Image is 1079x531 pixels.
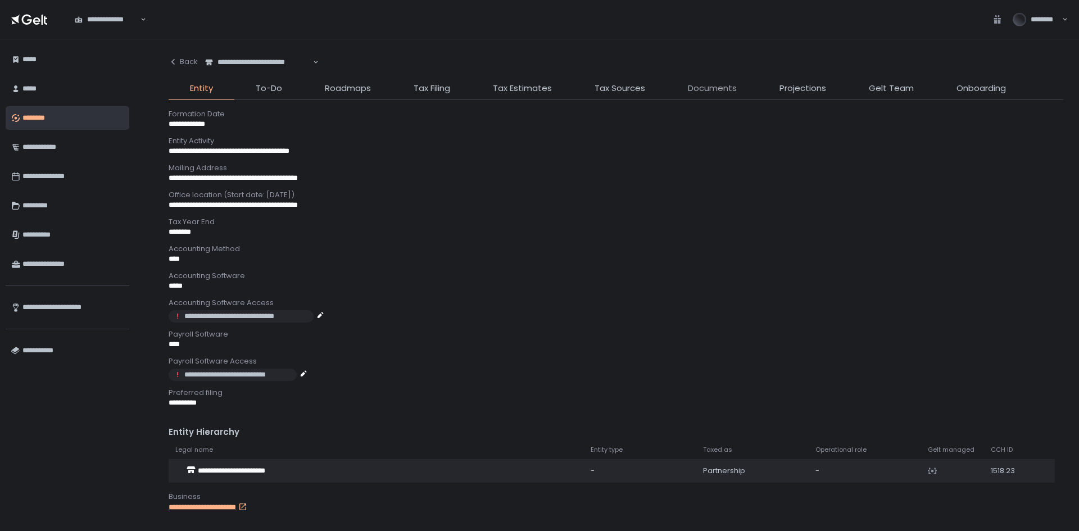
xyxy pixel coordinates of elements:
[169,388,1063,398] div: Preferred filing
[169,136,1063,146] div: Entity Activity
[169,190,1063,200] div: Office location (Start date: [DATE])
[591,446,623,454] span: Entity type
[169,51,198,73] button: Back
[325,82,371,95] span: Roadmaps
[169,163,1063,173] div: Mailing Address
[956,82,1006,95] span: Onboarding
[190,82,213,95] span: Entity
[991,446,1013,454] span: CCH ID
[815,466,914,476] div: -
[703,446,732,454] span: Taxed as
[169,329,1063,339] div: Payroll Software
[779,82,826,95] span: Projections
[815,446,867,454] span: Operational role
[169,109,1063,119] div: Formation Date
[414,82,450,95] span: Tax Filing
[198,51,319,74] div: Search for option
[311,57,312,68] input: Search for option
[991,466,1026,476] div: 1518.23
[256,82,282,95] span: To-Do
[869,82,914,95] span: Gelt Team
[169,298,1063,308] div: Accounting Software Access
[169,271,1063,281] div: Accounting Software
[169,492,1063,502] div: Business
[175,446,213,454] span: Legal name
[703,466,802,476] div: Partnership
[688,82,737,95] span: Documents
[169,57,198,67] div: Back
[595,82,645,95] span: Tax Sources
[169,217,1063,227] div: Tax Year End
[169,356,1063,366] div: Payroll Software Access
[928,446,974,454] span: Gelt managed
[169,244,1063,254] div: Accounting Method
[169,426,1063,439] div: Entity Hierarchy
[67,8,146,31] div: Search for option
[591,466,690,476] div: -
[493,82,552,95] span: Tax Estimates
